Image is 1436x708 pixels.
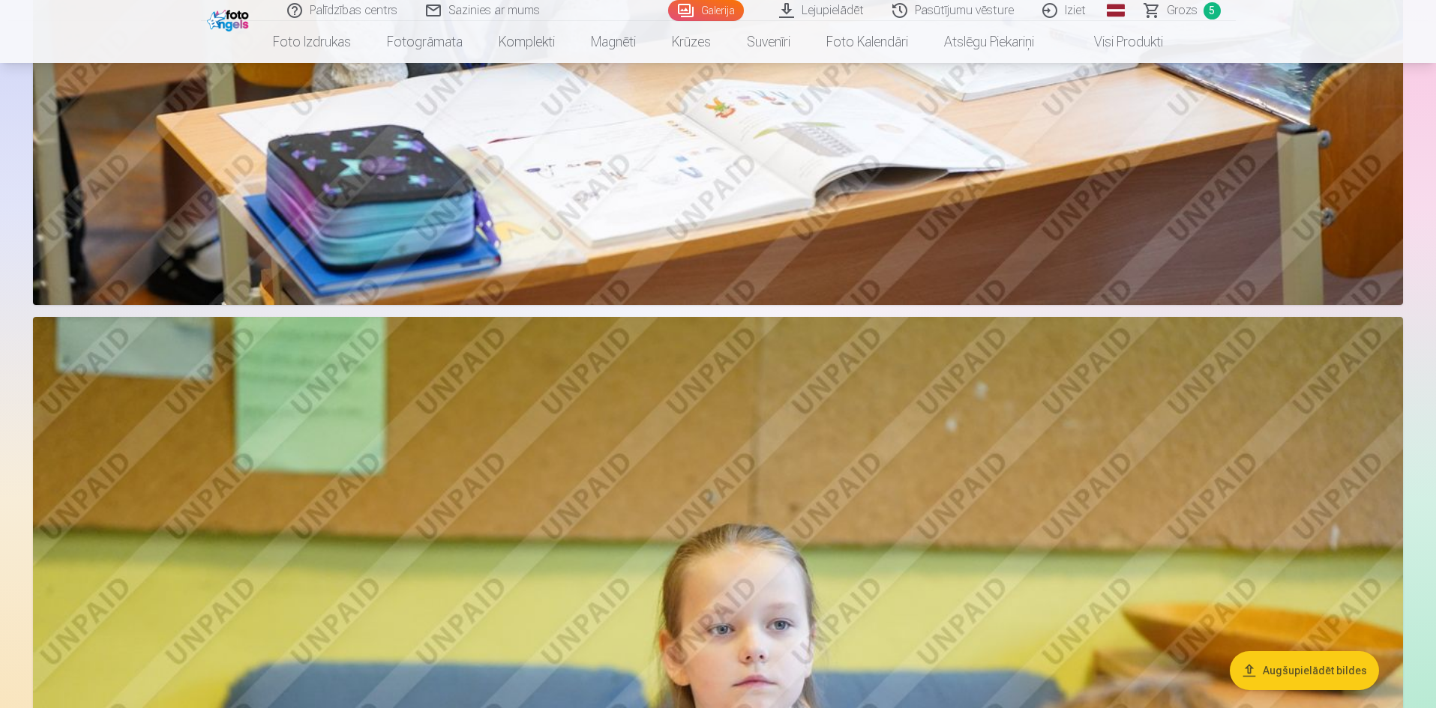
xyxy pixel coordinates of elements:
a: Visi produkti [1052,21,1181,63]
a: Fotogrāmata [369,21,481,63]
button: Augšupielādēt bildes [1230,651,1379,690]
img: /fa1 [207,6,253,31]
a: Foto izdrukas [255,21,369,63]
a: Suvenīri [729,21,808,63]
span: Grozs [1167,1,1198,19]
a: Magnēti [573,21,654,63]
span: 5 [1204,2,1221,19]
a: Krūzes [654,21,729,63]
a: Foto kalendāri [808,21,926,63]
a: Atslēgu piekariņi [926,21,1052,63]
a: Komplekti [481,21,573,63]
